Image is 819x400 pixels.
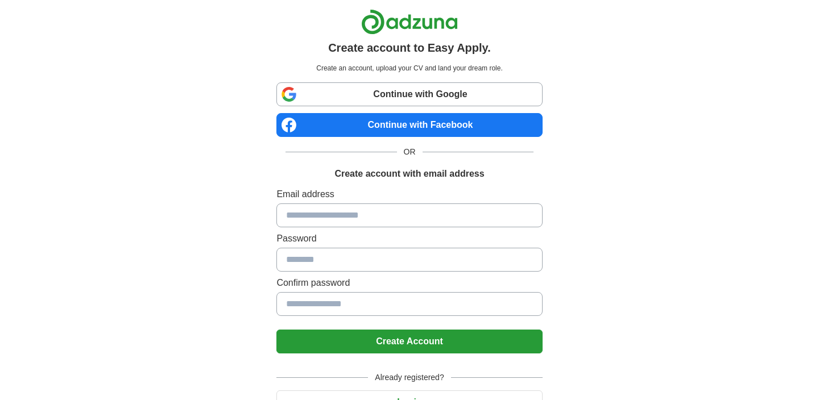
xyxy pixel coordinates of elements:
button: Create Account [276,330,542,353]
label: Password [276,232,542,245]
label: Confirm password [276,276,542,290]
span: Already registered? [368,372,450,384]
img: Adzuna logo [361,9,458,35]
a: Continue with Facebook [276,113,542,137]
a: Continue with Google [276,82,542,106]
p: Create an account, upload your CV and land your dream role. [279,63,540,73]
span: OR [397,146,423,158]
h1: Create account with email address [334,167,484,181]
h1: Create account to Easy Apply. [328,39,491,56]
label: Email address [276,188,542,201]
